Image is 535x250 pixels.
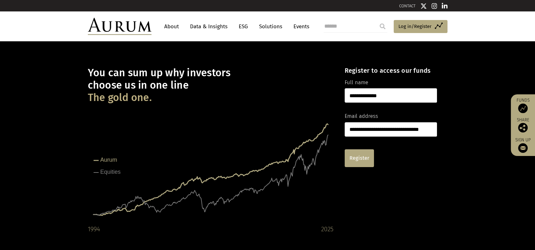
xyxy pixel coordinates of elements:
[187,21,231,32] a: Data & Insights
[376,20,389,33] input: Submit
[321,224,334,234] div: 2025
[345,149,374,167] a: Register
[88,91,152,104] span: The gold one.
[399,3,416,8] a: CONTACT
[514,118,532,132] div: Share
[345,112,378,120] label: Email address
[514,98,532,113] a: Funds
[432,3,437,9] img: Instagram icon
[161,21,182,32] a: About
[345,78,368,87] label: Full name
[88,67,334,104] h1: You can sum up why investors choose us in one line
[394,20,447,33] a: Log in/Register
[290,21,309,32] a: Events
[398,23,432,30] span: Log in/Register
[236,21,251,32] a: ESG
[100,157,117,163] tspan: Aurum
[100,169,121,175] tspan: Equities
[518,143,528,153] img: Sign up to our newsletter
[88,224,100,234] div: 1994
[88,18,151,35] img: Aurum
[256,21,285,32] a: Solutions
[518,123,528,132] img: Share this post
[420,3,427,9] img: Twitter icon
[518,104,528,113] img: Access Funds
[514,137,532,153] a: Sign up
[442,3,447,9] img: Linkedin icon
[345,67,437,74] h4: Register to access our funds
